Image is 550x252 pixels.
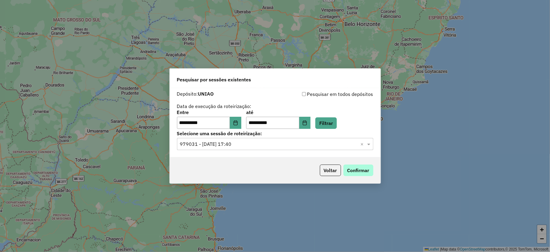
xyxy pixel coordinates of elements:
span: Pesquisar por sessões existentes [177,76,251,83]
button: Choose Date [299,117,311,129]
div: Pesquisar em todos depósitos [275,90,373,98]
label: Depósito: [177,90,214,97]
button: Choose Date [230,117,241,129]
button: Confirmar [343,165,373,176]
strong: UNIAO [198,91,214,97]
button: Filtrar [315,117,337,129]
label: Entre [177,109,241,116]
label: Selecione uma sessão de roteirização: [177,130,373,137]
button: Voltar [320,165,341,176]
span: Clear all [361,140,366,148]
label: Data de execução da roteirização: [177,103,252,110]
label: até [246,109,310,116]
